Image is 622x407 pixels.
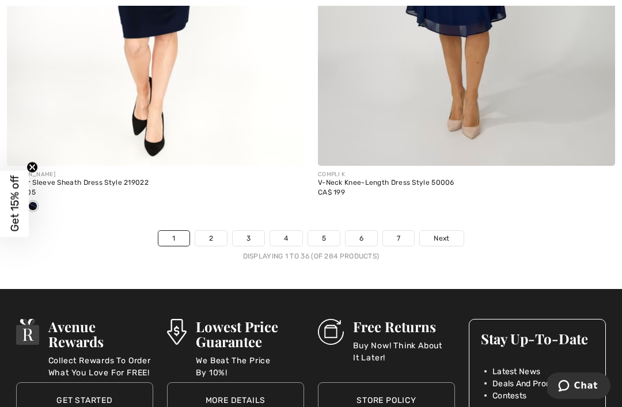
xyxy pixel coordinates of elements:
div: V-Neck Knee-Length Dress Style 50006 [318,179,615,187]
h3: Avenue Rewards [48,319,153,349]
div: Midnight [24,197,41,216]
img: Free Returns [318,319,344,345]
a: 2 [195,231,227,246]
img: Avenue Rewards [16,319,39,345]
h3: Stay Up-To-Date [481,331,594,346]
div: Flutter Sleeve Sheath Dress Style 219022 [7,179,304,187]
a: 6 [346,231,377,246]
a: 1 [158,231,189,246]
span: Get 15% off [8,176,21,232]
a: 7 [383,231,414,246]
span: Contests [492,390,526,402]
iframe: Opens a widget where you can chat to one of our agents [547,372,610,401]
span: CA$ 199 [318,188,345,196]
a: 3 [233,231,264,246]
p: Collect Rewards To Order What You Love For FREE! [48,355,153,378]
p: We Beat The Price By 10%! [196,355,304,378]
button: Close teaser [26,161,38,173]
span: Latest News [492,366,540,378]
h3: Free Returns [353,319,455,334]
img: Lowest Price Guarantee [167,319,187,345]
p: Buy Now! Think About It Later! [353,340,455,363]
a: 4 [270,231,302,246]
a: 5 [308,231,340,246]
div: COMPLI K [318,170,615,179]
div: [PERSON_NAME] [7,170,304,179]
span: Next [434,233,449,244]
a: Next [420,231,463,246]
span: Deals And Promotions [492,378,577,390]
h3: Lowest Price Guarantee [196,319,304,349]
